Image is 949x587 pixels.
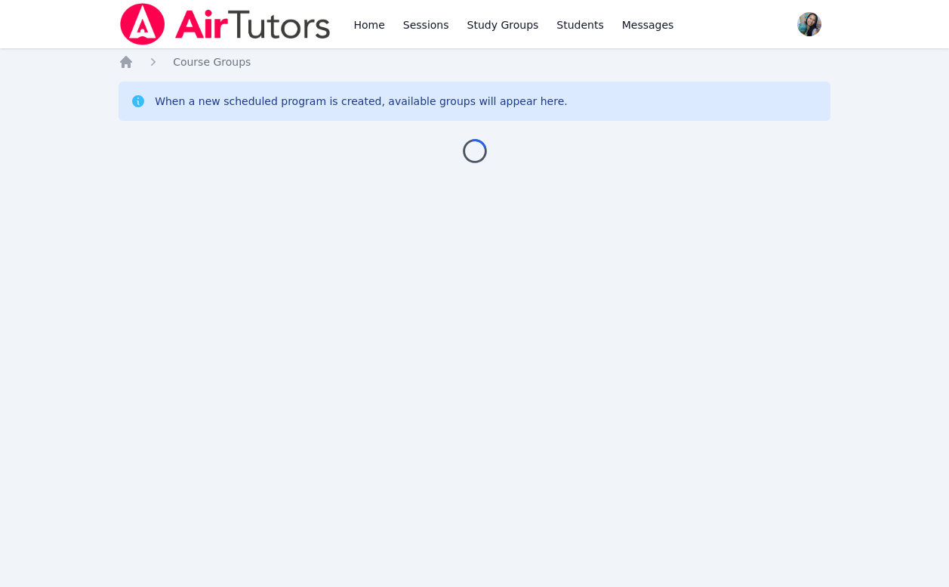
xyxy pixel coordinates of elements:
span: Messages [622,17,674,32]
img: Air Tutors [119,3,332,45]
span: Course Groups [173,56,251,68]
div: When a new scheduled program is created, available groups will appear here. [155,94,568,109]
a: Course Groups [173,54,251,70]
nav: Breadcrumb [119,54,830,70]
